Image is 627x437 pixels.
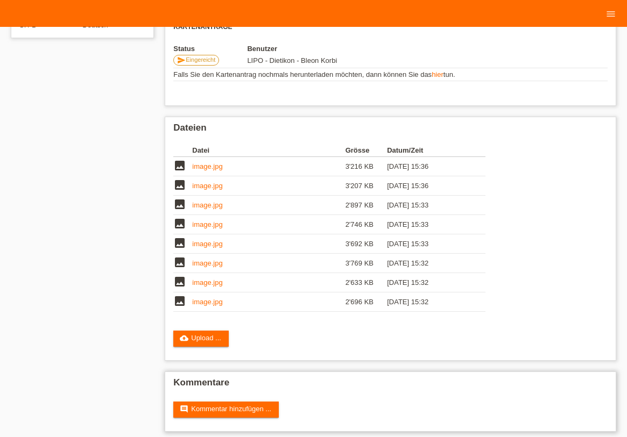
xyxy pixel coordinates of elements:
[247,45,421,53] th: Benutzer
[387,215,470,234] td: [DATE] 15:33
[387,144,470,157] th: Datum/Zeit
[192,144,345,157] th: Datei
[173,331,229,347] a: cloud_uploadUpload ...
[173,178,186,191] i: image
[180,334,188,342] i: cloud_upload
[346,292,388,312] td: 2'696 KB
[192,278,222,286] a: image.jpg
[387,176,470,196] td: [DATE] 15:36
[173,23,608,31] h3: Kartenanträge
[173,237,186,249] i: image
[346,196,388,215] td: 2'897 KB
[192,220,222,228] a: image.jpg
[346,234,388,254] td: 3'692 KB
[173,159,186,172] i: image
[387,273,470,292] td: [DATE] 15:32
[346,157,388,176] td: 3'216 KB
[186,56,215,63] span: Eingereicht
[173,275,186,288] i: image
[192,298,222,306] a: image.jpg
[173,123,608,139] h2: Dateien
[173,402,279,418] a: commentKommentar hinzufügen ...
[173,377,608,393] h2: Kommentare
[346,254,388,273] td: 3'769 KB
[387,157,470,176] td: [DATE] 15:36
[346,273,388,292] td: 2'633 KB
[605,9,616,19] i: menu
[432,70,443,78] a: hier
[346,144,388,157] th: Grösse
[346,215,388,234] td: 2'746 KB
[173,256,186,269] i: image
[387,292,470,312] td: [DATE] 15:32
[387,196,470,215] td: [DATE] 15:33
[173,295,186,307] i: image
[600,10,622,17] a: menu
[173,68,608,81] td: Falls Sie den Kartenantrag nochmals herunterladen möchten, dann können Sie das tun.
[247,56,337,65] span: 30.08.2025
[173,217,186,230] i: image
[192,201,222,209] a: image.jpg
[387,234,470,254] td: [DATE] 15:33
[173,198,186,211] i: image
[192,240,222,248] a: image.jpg
[192,162,222,170] a: image.jpg
[173,45,247,53] th: Status
[387,254,470,273] td: [DATE] 15:32
[346,176,388,196] td: 3'207 KB
[192,182,222,190] a: image.jpg
[192,259,222,267] a: image.jpg
[180,405,188,413] i: comment
[177,56,186,65] i: send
